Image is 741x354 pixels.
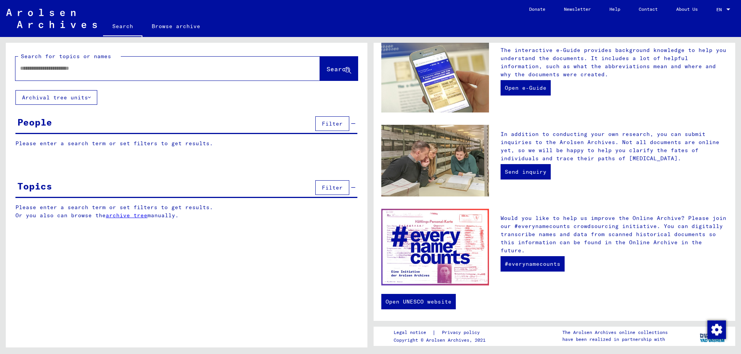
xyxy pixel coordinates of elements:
img: Arolsen_neg.svg [6,9,97,28]
p: Please enter a search term or set filters to get results. [15,139,357,148]
a: Browse archive [142,17,210,35]
a: Send inquiry [501,164,551,180]
div: Topics [17,179,52,193]
a: Legal notice [394,329,432,337]
a: #everynamecounts [501,256,565,272]
span: Search [327,65,350,73]
img: enc.jpg [381,209,489,285]
p: have been realized in partnership with [562,336,668,343]
span: Filter [322,120,343,127]
button: Archival tree units [15,90,97,105]
div: | [394,329,489,337]
p: Copyright © Arolsen Archives, 2021 [394,337,489,344]
a: archive tree [106,212,147,219]
p: Please enter a search term or set filters to get results. Or you also can browse the manually. [15,203,358,220]
p: In addition to conducting your own research, you can submit inquiries to the Arolsen Archives. No... [501,130,727,163]
img: yv_logo.png [698,326,727,346]
a: Open e-Guide [501,80,551,96]
p: The Arolsen Archives online collections [562,329,668,336]
a: Open UNESCO website [381,294,456,309]
p: Would you like to help us improve the Online Archive? Please join our #everynamecounts crowdsourc... [501,214,727,255]
span: EN [716,7,725,12]
button: Filter [315,180,349,195]
button: Filter [315,116,349,131]
span: Filter [322,184,343,191]
a: Privacy policy [436,329,489,337]
a: Search [103,17,142,37]
button: Search [320,57,358,81]
div: Change consent [707,320,726,339]
p: The interactive e-Guide provides background knowledge to help you understand the documents. It in... [501,46,727,79]
img: eguide.jpg [381,41,489,112]
div: People [17,115,52,129]
img: Change consent [707,320,726,339]
mat-label: Search for topics or names [21,53,111,60]
img: inquiries.jpg [381,125,489,196]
